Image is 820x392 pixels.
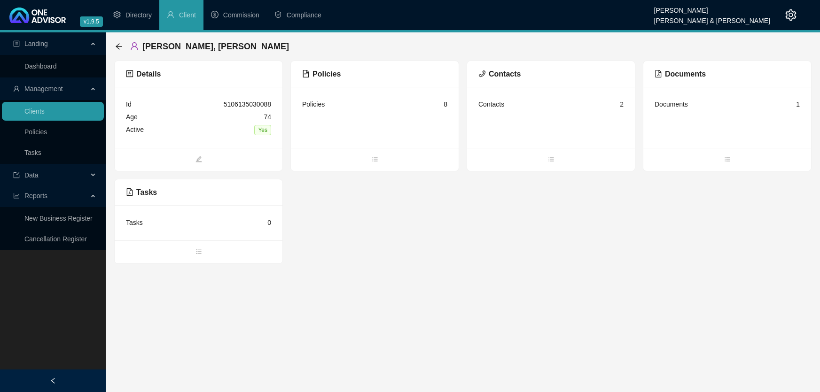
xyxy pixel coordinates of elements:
div: 5106135030088 [224,99,271,109]
a: Policies [24,128,47,136]
div: 8 [444,99,447,109]
span: Reports [24,192,47,200]
span: file-pdf [655,70,662,77]
span: Client [179,11,196,19]
span: file-text [302,70,310,77]
span: bars [115,247,282,258]
span: 74 [264,113,271,121]
span: v1.9.5 [80,16,103,27]
div: [PERSON_NAME] & [PERSON_NAME] [654,13,770,23]
a: New Business Register [24,215,93,222]
span: Details [126,70,161,78]
div: back [115,43,123,51]
div: 1 [796,99,800,109]
div: 0 [267,217,271,228]
span: user [130,42,139,50]
div: Id [126,99,132,109]
div: Contacts [478,99,504,109]
span: Yes [254,125,271,135]
span: import [13,172,20,178]
span: user [13,85,20,92]
a: Dashboard [24,62,57,70]
span: dollar [211,11,219,18]
span: phone [478,70,486,77]
div: 2 [620,99,624,109]
span: file-pdf [126,188,133,196]
span: Compliance [287,11,321,19]
div: [PERSON_NAME] [654,2,770,13]
span: setting [785,9,797,21]
span: edit [115,155,282,165]
span: [PERSON_NAME], [PERSON_NAME] [142,42,289,51]
a: Tasks [24,149,41,156]
div: Policies [302,99,325,109]
span: arrow-left [115,43,123,50]
div: Age [126,112,138,122]
img: 2df55531c6924b55f21c4cf5d4484680-logo-light.svg [9,8,66,23]
span: Commission [223,11,259,19]
div: Active [126,124,144,135]
span: Management [24,85,63,92]
span: bars [467,155,635,165]
span: user [167,11,174,18]
span: Directory [125,11,152,19]
span: bars [643,155,811,165]
span: left [50,377,56,384]
span: bars [291,155,459,165]
span: line-chart [13,192,20,199]
div: Tasks [126,217,143,228]
span: setting [113,11,121,18]
a: Cancellation Register [24,235,87,243]
a: Clients [24,108,45,115]
span: Data [24,171,39,179]
span: Policies [302,70,341,78]
span: Landing [24,40,48,47]
div: Documents [655,99,688,109]
span: profile [126,70,133,77]
span: profile [13,40,20,47]
span: Contacts [478,70,521,78]
span: Documents [655,70,706,78]
span: safety [274,11,282,18]
span: Tasks [126,188,157,196]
